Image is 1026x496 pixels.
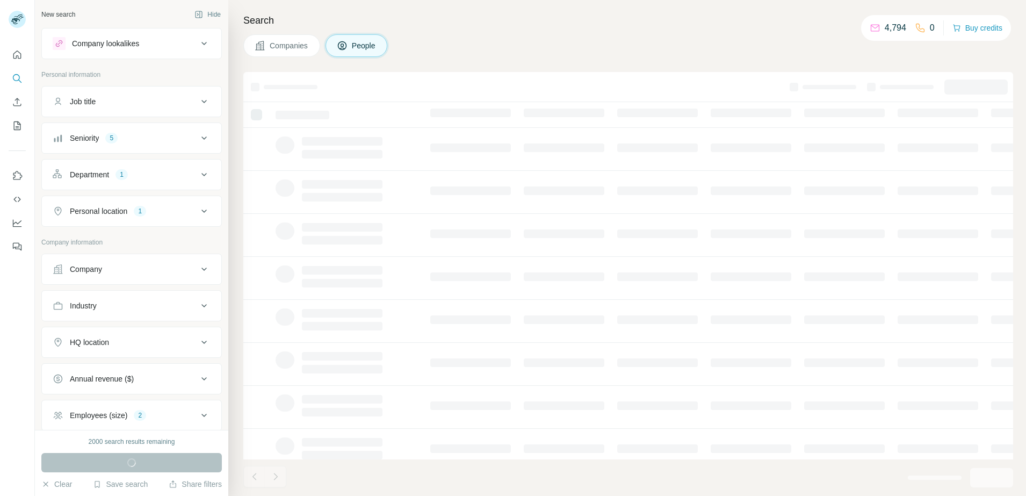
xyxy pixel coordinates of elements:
button: Company [42,256,221,282]
p: Personal information [41,70,222,80]
div: Seniority [70,133,99,143]
div: 2 [134,411,146,420]
div: 1 [134,206,146,216]
button: Buy credits [952,20,1002,35]
button: My lists [9,116,26,135]
button: Use Surfe on LinkedIn [9,166,26,185]
div: Personal location [70,206,127,217]
div: 1 [115,170,128,179]
div: Company lookalikes [72,38,139,49]
button: Save search [93,479,148,490]
div: 2000 search results remaining [89,437,175,447]
span: Companies [270,40,309,51]
button: Share filters [169,479,222,490]
div: Employees (size) [70,410,127,421]
div: Annual revenue ($) [70,373,134,384]
button: Feedback [9,237,26,256]
div: 5 [105,133,118,143]
button: Seniority5 [42,125,221,151]
p: 0 [930,21,935,34]
button: Quick start [9,45,26,64]
button: Hide [187,6,228,23]
button: Employees (size)2 [42,402,221,428]
button: Department1 [42,162,221,188]
span: People [352,40,377,51]
button: Dashboard [9,213,26,233]
div: Job title [70,96,96,107]
button: Search [9,69,26,88]
button: Company lookalikes [42,31,221,56]
div: Industry [70,300,97,311]
button: Annual revenue ($) [42,366,221,392]
div: HQ location [70,337,109,348]
div: Department [70,169,109,180]
button: Personal location1 [42,198,221,224]
button: Use Surfe API [9,190,26,209]
button: Clear [41,479,72,490]
div: Company [70,264,102,275]
button: Enrich CSV [9,92,26,112]
h4: Search [243,13,1013,28]
p: Company information [41,238,222,247]
button: Industry [42,293,221,319]
p: 4,794 [885,21,906,34]
button: Job title [42,89,221,114]
button: HQ location [42,329,221,355]
div: New search [41,10,75,19]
